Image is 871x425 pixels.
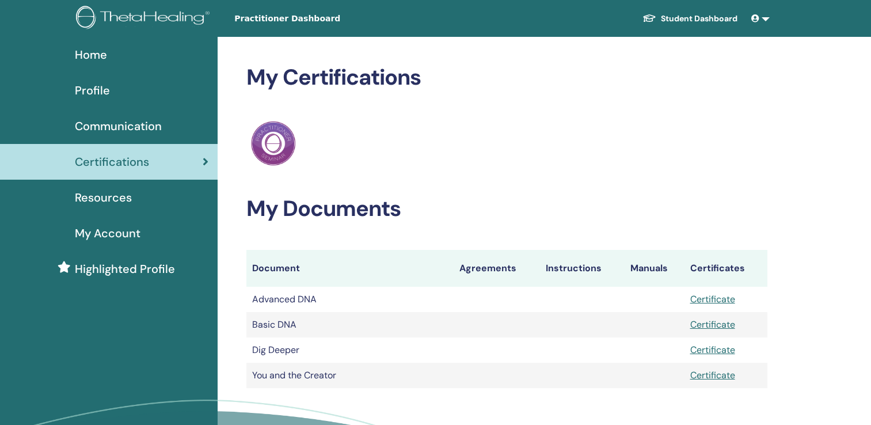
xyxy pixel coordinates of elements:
[75,260,175,278] span: Highlighted Profile
[690,293,735,305] a: Certificate
[690,318,735,331] a: Certificate
[75,117,162,135] span: Communication
[690,344,735,356] a: Certificate
[246,312,454,337] td: Basic DNA
[684,250,767,287] th: Certificates
[75,225,140,242] span: My Account
[246,287,454,312] td: Advanced DNA
[540,250,625,287] th: Instructions
[75,153,149,170] span: Certifications
[75,82,110,99] span: Profile
[234,13,407,25] span: Practitioner Dashboard
[75,46,107,63] span: Home
[625,250,684,287] th: Manuals
[246,64,767,91] h2: My Certifications
[454,250,540,287] th: Agreements
[690,369,735,381] a: Certificate
[76,6,214,32] img: logo.png
[75,189,132,206] span: Resources
[246,250,454,287] th: Document
[642,13,656,23] img: graduation-cap-white.svg
[246,363,454,388] td: You and the Creator
[251,121,296,166] img: Practitioner
[246,337,454,363] td: Dig Deeper
[246,196,767,222] h2: My Documents
[633,8,747,29] a: Student Dashboard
